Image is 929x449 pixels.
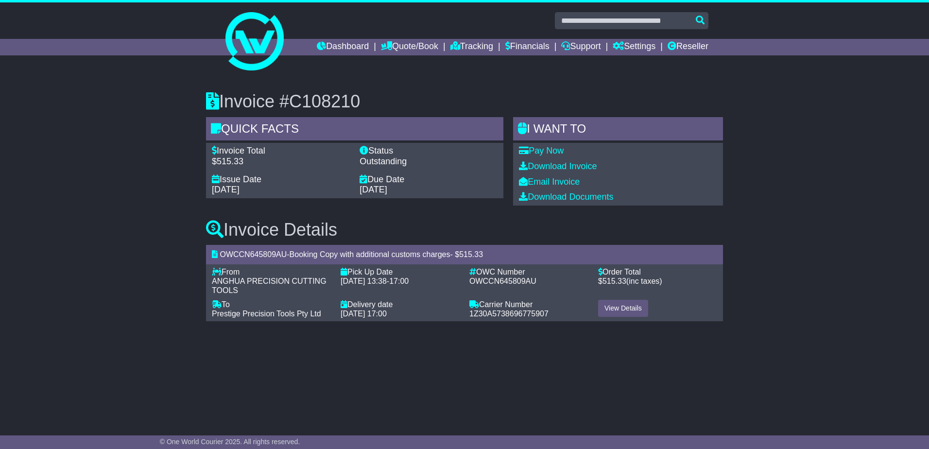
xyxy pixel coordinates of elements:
[212,146,350,156] div: Invoice Total
[212,267,331,276] div: From
[450,39,493,55] a: Tracking
[360,174,498,185] div: Due Date
[668,39,708,55] a: Reseller
[519,146,564,155] a: Pay Now
[389,277,409,285] span: 17:00
[598,300,648,317] a: View Details
[381,39,438,55] a: Quote/Book
[317,39,369,55] a: Dashboard
[206,92,723,111] h3: Invoice #C108210
[469,300,588,309] div: Carrier Number
[602,277,626,285] span: 515.33
[206,245,723,264] div: - - $
[505,39,550,55] a: Financials
[206,220,723,240] h3: Invoice Details
[519,161,597,171] a: Download Invoice
[341,310,387,318] span: [DATE] 17:00
[341,300,460,309] div: Delivery date
[212,310,321,318] span: Prestige Precision Tools Pty Ltd
[519,192,613,202] a: Download Documents
[212,277,327,294] span: ANGHUA PRECISION CUTTING TOOLS
[341,267,460,276] div: Pick Up Date
[220,250,287,259] span: OWCCN645809AU
[561,39,601,55] a: Support
[290,250,450,259] span: Booking Copy with additional customs charges
[341,277,387,285] span: [DATE] 13:38
[212,300,331,309] div: To
[469,310,549,318] span: 1Z30A5738696775907
[206,117,503,143] div: Quick Facts
[160,438,300,446] span: © One World Courier 2025. All rights reserved.
[341,276,460,286] div: -
[212,156,350,167] div: $515.33
[360,146,498,156] div: Status
[360,156,498,167] div: Outstanding
[360,185,498,195] div: [DATE]
[513,117,723,143] div: I WANT to
[519,177,580,187] a: Email Invoice
[469,267,588,276] div: OWC Number
[459,250,483,259] span: 515.33
[469,277,536,285] span: OWCCN645809AU
[598,267,717,276] div: Order Total
[598,276,717,286] div: $ (inc taxes)
[613,39,655,55] a: Settings
[212,174,350,185] div: Issue Date
[212,185,350,195] div: [DATE]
